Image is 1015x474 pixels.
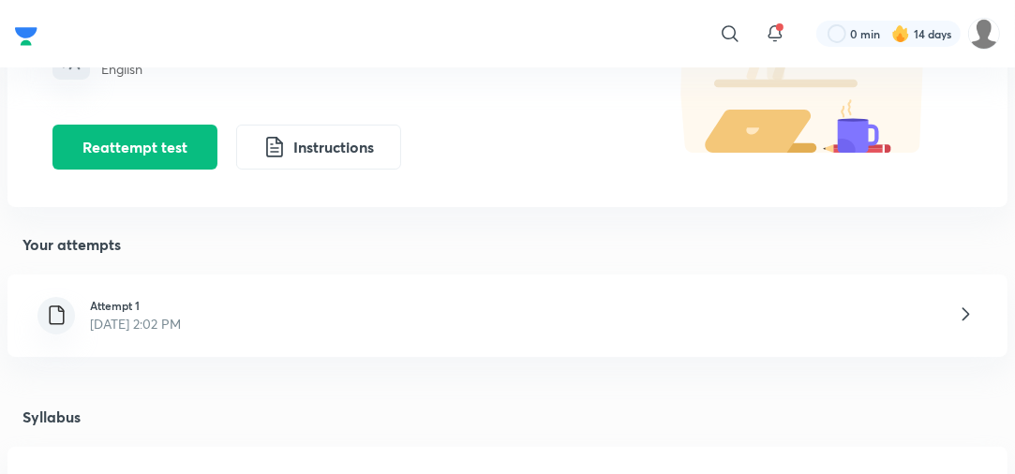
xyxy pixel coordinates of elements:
button: Reattempt test [52,125,217,170]
img: Company Logo [15,22,37,51]
a: Company Logo [15,22,37,45]
img: Nishi raghuwanshi [968,18,1000,50]
button: Instructions [236,125,401,170]
h4: Syllabus [7,409,1008,424]
h6: Attempt 1 [90,297,181,314]
h4: Your attempts [7,237,1008,252]
img: streak [891,24,910,43]
p: [DATE] 2:02 PM [90,314,181,333]
div: English [101,62,158,77]
img: instruction [263,136,286,158]
img: file [45,304,68,327]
